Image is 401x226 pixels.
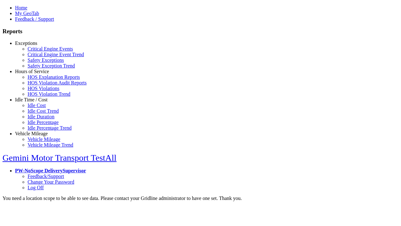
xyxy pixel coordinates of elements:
a: Idle Time / Cost [15,97,48,102]
a: Log Off [28,185,44,190]
a: Home [15,5,27,10]
a: HOS Violation Audit Reports [28,80,87,85]
a: Safety Exceptions [28,57,64,63]
a: Gemini Motor Transport TestAll [3,153,117,163]
a: Critical Engine Events [28,46,73,51]
a: Idle Duration [28,114,55,119]
h3: Reports [3,28,398,35]
a: Feedback / Support [15,16,54,22]
a: Critical Engine Event Trend [28,52,84,57]
a: My GeoTab [15,11,39,16]
a: Vehicle Mileage [15,131,48,136]
a: Idle Cost Trend [28,108,59,114]
div: You need a location scope to be able to see data. Please contact your Gridline administrator to h... [3,196,398,201]
a: Exceptions [15,40,37,46]
a: Hours of Service [15,69,49,74]
a: HOS Violation Trend [28,91,70,97]
a: Feedback/Support [28,174,64,179]
a: Safety Exception Trend [28,63,75,68]
a: Change Your Password [28,179,74,185]
a: Idle Cost [28,103,46,108]
a: HOS Explanation Reports [28,74,80,80]
a: Vehicle Mileage [28,137,60,142]
a: Idle Percentage [28,120,59,125]
a: Idle Percentage Trend [28,125,71,131]
a: Vehicle Mileage Trend [28,142,73,148]
a: PW-NoScope DeliverySupervisor [15,168,86,173]
a: HOS Violations [28,86,59,91]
